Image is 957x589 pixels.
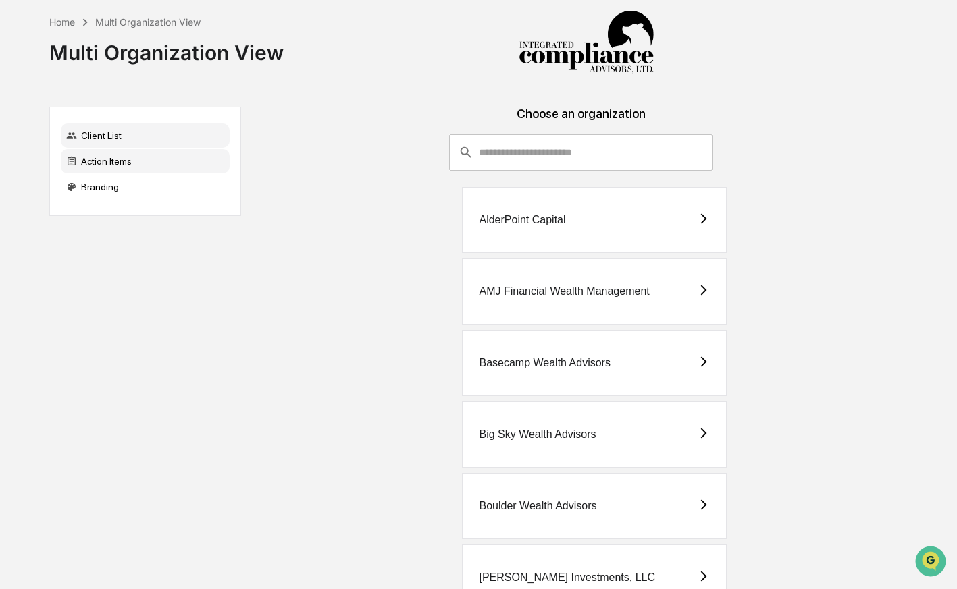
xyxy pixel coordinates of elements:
[914,544,950,581] iframe: Open customer support
[14,197,24,208] div: 🔎
[61,123,230,148] div: Client List
[519,11,654,74] img: Integrated Compliance Advisors
[230,107,246,123] button: Start new chat
[8,165,93,189] a: 🖐️Preclearance
[479,428,596,441] div: Big Sky Wealth Advisors
[479,285,649,298] div: AMJ Financial Wealth Management
[14,103,38,128] img: 1746055101610-c473b297-6a78-478c-a979-82029cc54cd1
[46,117,171,128] div: We're available if you need us!
[14,171,24,182] div: 🖐️
[61,175,230,199] div: Branding
[27,196,85,209] span: Data Lookup
[449,134,713,171] div: consultant-dashboard__filter-organizations-search-bar
[252,107,910,134] div: Choose an organization
[27,170,87,184] span: Preclearance
[14,28,246,50] p: How can we help?
[49,16,75,28] div: Home
[61,149,230,173] div: Action Items
[95,16,201,28] div: Multi Organization View
[479,500,596,512] div: Boulder Wealth Advisors
[93,165,173,189] a: 🗄️Attestations
[479,357,610,369] div: Basecamp Wealth Advisors
[479,214,565,226] div: AlderPoint Capital
[111,170,167,184] span: Attestations
[49,30,284,65] div: Multi Organization View
[95,228,163,239] a: Powered byPylon
[8,190,90,215] a: 🔎Data Lookup
[98,171,109,182] div: 🗄️
[479,571,655,584] div: [PERSON_NAME] Investments, LLC
[134,229,163,239] span: Pylon
[46,103,222,117] div: Start new chat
